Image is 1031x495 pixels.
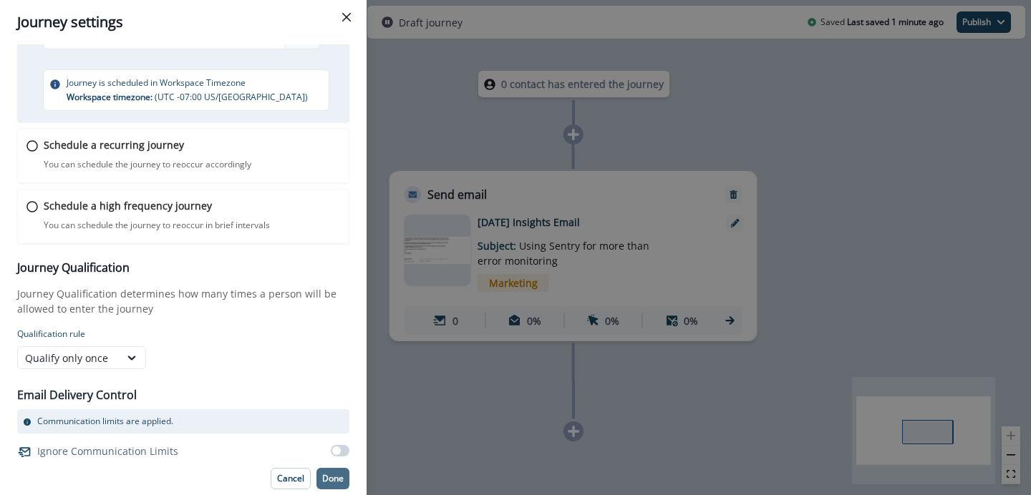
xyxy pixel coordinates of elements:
[44,219,270,232] p: You can schedule the journey to reoccur in brief intervals
[67,91,155,103] span: Workspace timezone:
[17,11,349,33] div: Journey settings
[322,474,344,484] p: Done
[44,198,212,213] p: Schedule a high frequency journey
[271,468,311,489] button: Cancel
[17,286,349,316] p: Journey Qualification determines how many times a person will be allowed to enter the journey
[17,328,349,340] p: Qualification rule
[37,443,178,459] p: Ignore Communication Limits
[17,261,349,275] h3: Journey Qualification
[277,474,304,484] p: Cancel
[17,386,137,403] p: Email Delivery Control
[67,76,308,104] p: Journey is scheduled in Workspace Timezone ( UTC -07:00 US/[GEOGRAPHIC_DATA] )
[25,351,112,366] div: Qualify only once
[44,158,251,171] p: You can schedule the journey to reoccur accordingly
[37,415,173,428] p: Communication limits are applied.
[44,137,184,152] p: Schedule a recurring journey
[335,6,358,29] button: Close
[316,468,349,489] button: Done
